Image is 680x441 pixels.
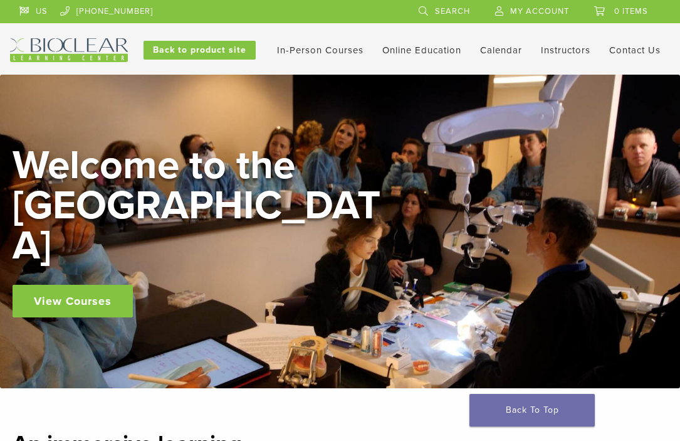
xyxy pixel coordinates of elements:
a: View Courses [13,285,133,317]
span: Search [435,6,470,16]
a: Calendar [480,45,522,56]
a: Online Education [382,45,461,56]
a: Instructors [541,45,590,56]
a: Back to product site [144,41,256,60]
h2: Welcome to the [GEOGRAPHIC_DATA] [13,146,389,266]
a: Back To Top [469,394,595,427]
a: In-Person Courses [277,45,364,56]
span: 0 items [614,6,648,16]
span: My Account [510,6,569,16]
a: Contact Us [609,45,661,56]
img: Bioclear [10,38,128,62]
